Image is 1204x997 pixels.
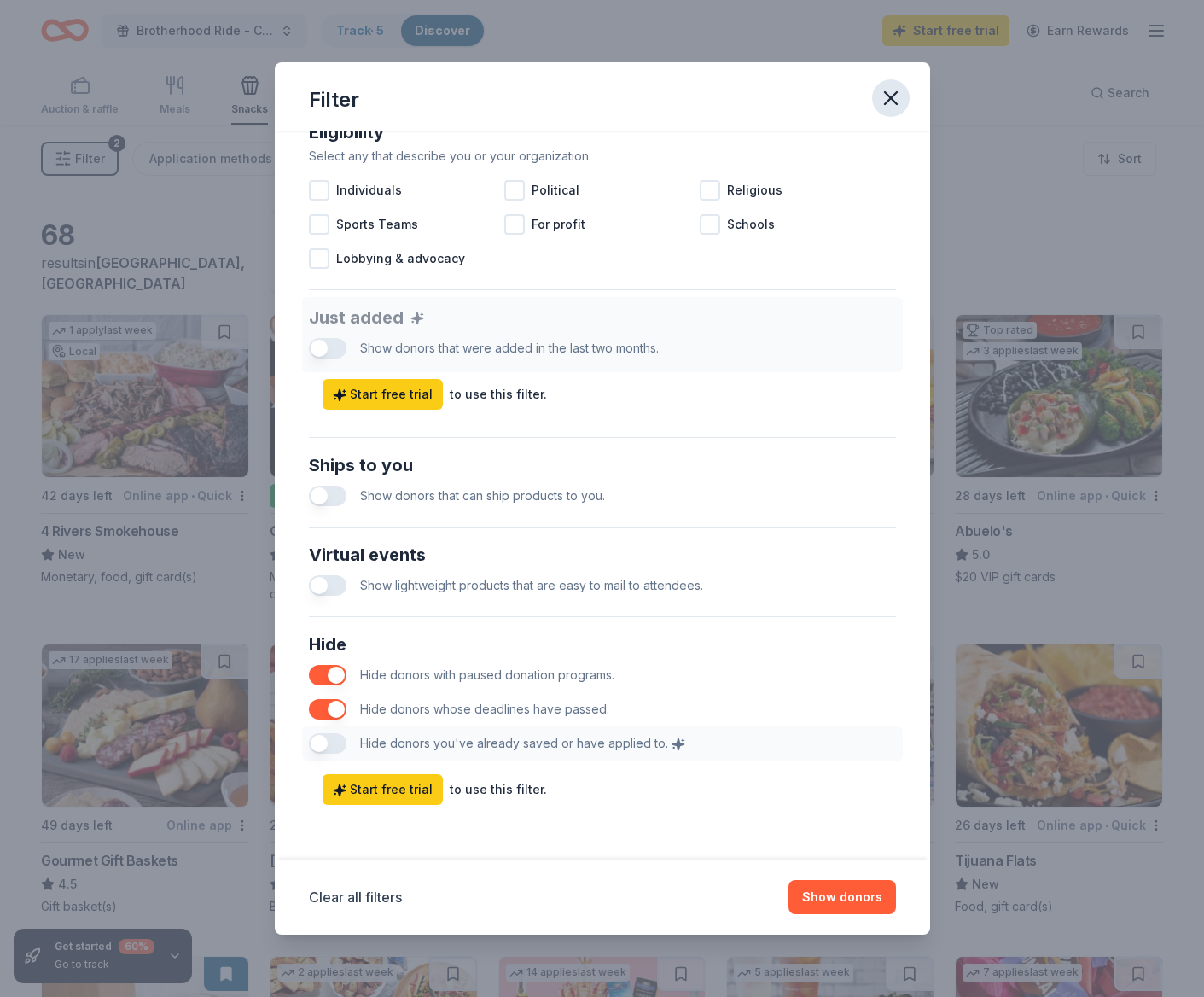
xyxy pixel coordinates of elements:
span: Schools [727,214,775,235]
a: Start free trial [323,379,443,410]
span: Sports Teams [336,214,418,235]
span: Lobbying & advocacy [336,248,465,269]
button: Show donors [788,880,896,914]
button: Clear all filters [309,887,402,907]
div: Hide [309,631,896,658]
span: Individuals [336,180,402,201]
span: Hide donors whose deadlines have passed. [360,702,609,716]
span: For profit [532,214,585,235]
span: Hide donors with paused donation programs. [360,668,614,682]
span: Start free trial [333,779,433,800]
div: Virtual events [309,541,896,568]
div: to use this filter. [450,779,547,800]
span: Show lightweight products that are easy to mail to attendees. [360,578,703,592]
div: Select any that describe you or your organization. [309,146,896,166]
span: Political [532,180,579,201]
div: to use this filter. [450,384,547,405]
div: Filter [309,86,359,114]
a: Start free trial [323,774,443,805]
span: Religious [727,180,782,201]
span: Show donors that can ship products to you. [360,488,605,503]
div: Eligibility [309,119,896,146]
span: Start free trial [333,384,433,405]
div: Ships to you [309,452,896,479]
